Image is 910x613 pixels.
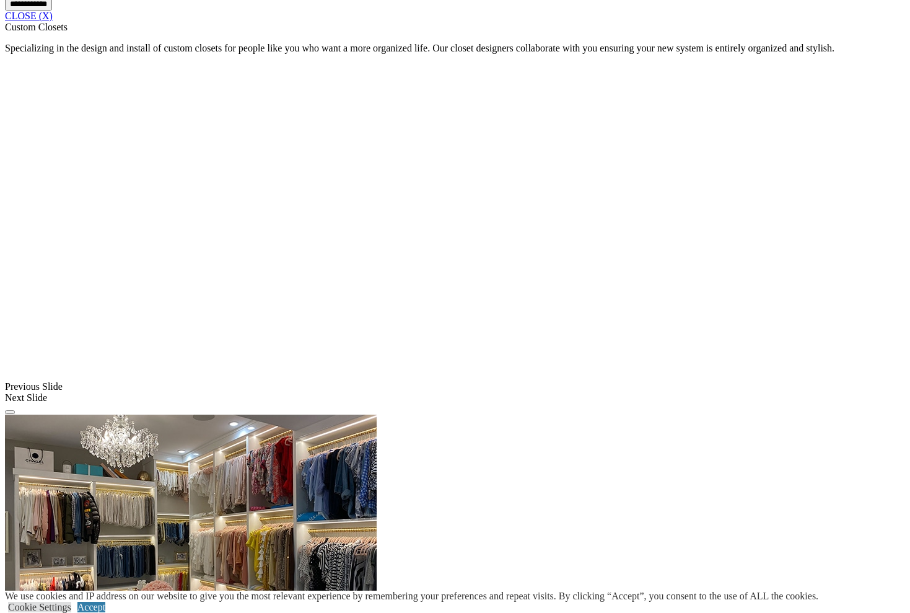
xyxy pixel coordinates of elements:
[5,43,905,54] p: Specializing in the design and install of custom closets for people like you who want a more orga...
[5,591,818,602] div: We use cookies and IP address on our website to give you the most relevant experience by remember...
[5,22,68,32] span: Custom Closets
[5,381,905,392] div: Previous Slide
[77,602,105,612] a: Accept
[5,392,905,404] div: Next Slide
[5,11,53,21] a: CLOSE (X)
[8,602,71,612] a: Cookie Settings
[5,410,15,414] button: Click here to pause slide show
